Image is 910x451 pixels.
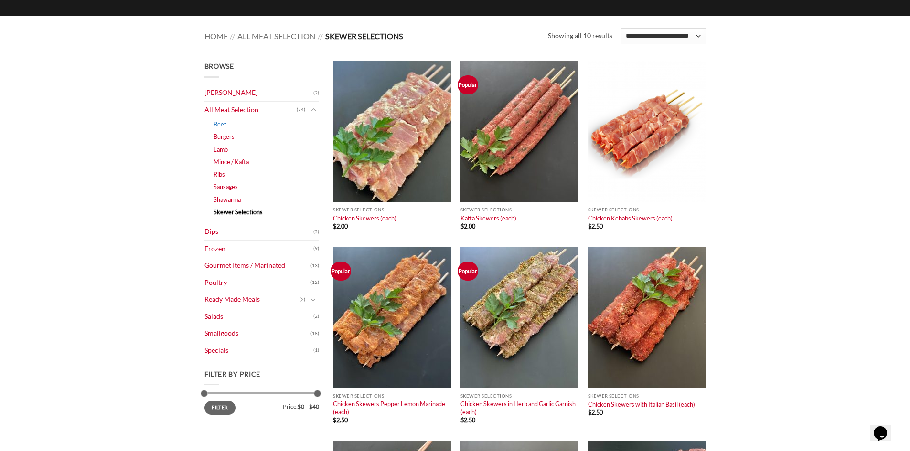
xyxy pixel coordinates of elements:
[214,168,225,180] a: Ribs
[333,400,451,416] a: Chicken Skewers Pepper Lemon Marinade (each)
[460,222,464,230] span: $
[548,31,612,42] p: Showing all 10 results
[588,207,706,212] p: Skewer Selections
[460,207,578,212] p: Skewer Selections
[588,61,706,202] img: Chicken Kebabs Skewers
[230,31,235,41] span: //
[214,156,249,168] a: Mince / Kafta
[204,308,313,325] a: Salads
[318,31,323,41] span: //
[310,326,319,341] span: (18)
[313,309,319,324] span: (2)
[313,343,319,357] span: (1)
[214,143,228,156] a: Lamb
[333,416,348,424] bdi: 2.50
[460,416,475,424] bdi: 2.50
[204,62,234,70] span: Browse
[588,214,673,222] a: Chicken Kebabs Skewers (each)
[333,207,451,212] p: Skewer Selections
[204,31,228,41] a: Home
[214,193,241,206] a: Shawarma
[313,225,319,239] span: (5)
[588,222,603,230] bdi: 2.50
[460,222,475,230] bdi: 2.00
[204,223,313,240] a: Dips
[204,291,300,308] a: Ready Made Meals
[460,61,578,202] img: Kafta Skewers
[333,247,451,388] img: Chicken_Skewers_Pepper_Lemon_Marinade
[204,342,313,359] a: Specials
[588,409,603,416] bdi: 2.50
[308,294,319,305] button: Toggle
[325,31,403,41] span: Skewer Selections
[204,370,261,378] span: Filter by price
[214,118,226,130] a: Beef
[588,400,695,408] a: Chicken Skewers with Italian Basil (each)
[870,413,900,441] iframe: chat widget
[298,403,304,410] span: $0
[333,214,396,222] a: Chicken Skewers (each)
[204,257,310,274] a: Gourmet Items / Marinated
[204,325,310,342] a: Smallgoods
[214,180,238,193] a: Sausages
[204,241,313,257] a: Frozen
[588,393,706,399] p: Skewer Selections
[588,222,591,230] span: $
[310,275,319,290] span: (12)
[310,259,319,273] span: (13)
[300,293,305,307] span: (2)
[204,401,319,409] div: Price: —
[460,214,516,222] a: Kafta Skewers (each)
[204,401,236,414] button: Filter
[313,86,319,100] span: (2)
[214,206,263,218] a: Skewer Selections
[333,222,336,230] span: $
[588,409,591,416] span: $
[204,274,310,291] a: Poultry
[333,416,336,424] span: $
[588,247,706,388] img: Chicken_Skewers_with_Italian_Basil
[308,105,319,115] button: Toggle
[460,400,578,416] a: Chicken Skewers in Herb and Garlic Garnish (each)
[204,102,297,118] a: All Meat Selection
[460,416,464,424] span: $
[309,403,319,410] span: $40
[237,31,315,41] a: All Meat Selection
[333,222,348,230] bdi: 2.00
[621,28,706,44] select: Shop order
[460,393,578,399] p: Skewer Selections
[460,247,578,388] img: Chicken_Skewers_in_Herb_and_Garlic_Garnish
[297,103,305,117] span: (74)
[204,84,313,101] a: [PERSON_NAME]
[214,130,235,143] a: Burgers
[333,61,451,202] img: Chicken Skewers
[313,241,319,256] span: (9)
[333,393,451,399] p: Skewer Selections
